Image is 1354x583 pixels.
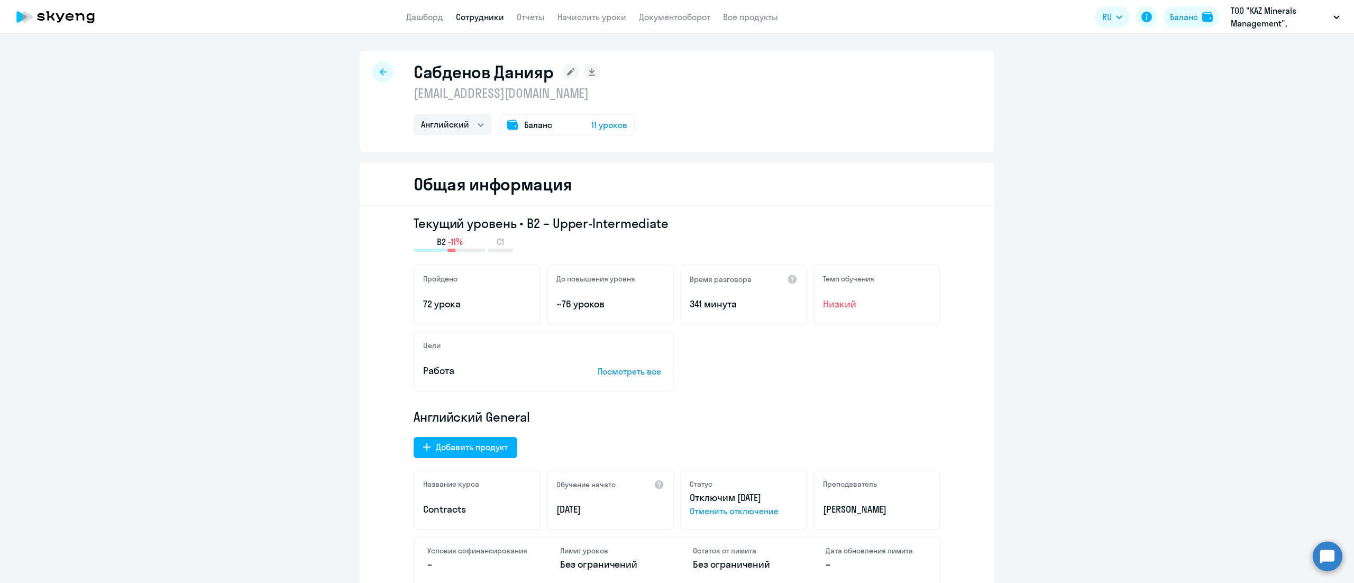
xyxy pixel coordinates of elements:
span: 11 уроков [591,119,627,131]
h5: Пройдено [423,274,458,284]
span: Отменить отключение [690,505,798,517]
h4: Условия софинансирования [427,546,528,555]
a: Начислить уроки [557,12,626,22]
a: Сотрудники [456,12,504,22]
span: B2 [437,236,446,248]
p: – [826,558,927,571]
h5: До повышения уровня [556,274,635,284]
h4: Остаток от лимита [693,546,794,555]
p: [EMAIL_ADDRESS][DOMAIN_NAME] [414,85,635,102]
h5: Время разговора [690,275,752,284]
p: Contracts [423,503,531,516]
button: ТОО "KAZ Minerals Management", Постоплата [1225,4,1345,30]
p: 72 урока [423,297,531,311]
div: Баланс [1170,11,1198,23]
span: Баланс [524,119,552,131]
button: Добавить продукт [414,437,517,458]
p: ~76 уроков [556,297,664,311]
a: Все продукты [723,12,778,22]
button: RU [1095,6,1130,28]
p: Посмотреть все [598,365,664,378]
img: balance [1202,12,1213,22]
span: -11% [448,236,463,248]
p: Без ограничений [693,558,794,571]
button: Балансbalance [1164,6,1219,28]
div: Добавить продукт [436,441,508,453]
h4: Дата обновления лимита [826,546,927,555]
span: Отключим [DATE] [690,491,761,504]
h5: Обучение начато [556,480,616,489]
a: Дашборд [406,12,443,22]
h5: Преподаватель [823,479,877,489]
p: Без ограничений [560,558,661,571]
a: Отчеты [517,12,545,22]
a: Документооборот [639,12,710,22]
p: – [427,558,528,571]
span: Низкий [823,297,931,311]
p: 341 минута [690,297,798,311]
h3: Текущий уровень • B2 – Upper-Intermediate [414,215,940,232]
h4: Лимит уроков [560,546,661,555]
span: Английский General [414,408,530,425]
p: Работа [423,364,565,378]
p: ТОО "KAZ Minerals Management", Постоплата [1231,4,1329,30]
h5: Статус [690,479,712,489]
p: [PERSON_NAME] [823,503,931,516]
h5: Темп обучения [823,274,874,284]
span: C1 [497,236,504,248]
h2: Общая информация [414,174,572,195]
h5: Название курса [423,479,479,489]
h1: Сабденов Данияр [414,61,554,83]
span: RU [1102,11,1112,23]
h5: Цели [423,341,441,350]
p: [DATE] [556,503,664,516]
